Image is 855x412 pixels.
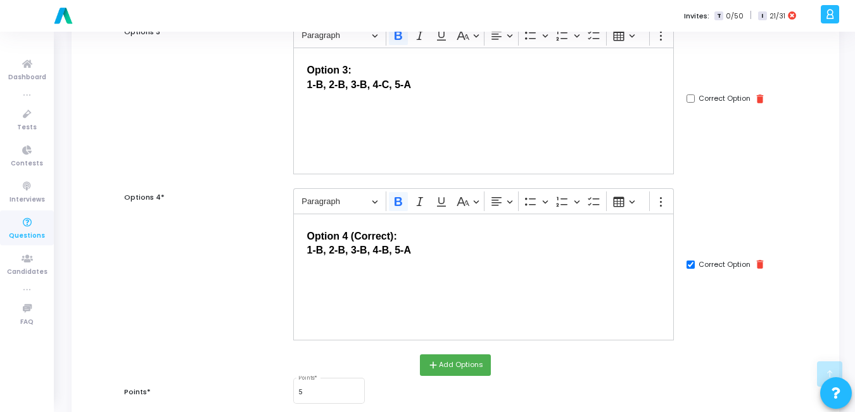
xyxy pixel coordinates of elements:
[750,9,752,22] span: |
[427,359,439,371] i: add
[307,65,351,75] strong: Option 3:
[699,93,750,104] label: Correct Option
[699,259,750,270] label: Correct Option
[726,11,744,22] span: 0/50
[51,3,76,29] img: logo
[7,267,47,278] span: Candidates
[684,11,709,22] label: Invites:
[9,195,45,205] span: Interviews
[758,11,766,21] span: I
[769,11,785,22] span: 21/31
[293,23,674,48] div: Editor toolbar
[420,354,491,376] button: addAdd Options
[11,158,43,169] span: Contests
[17,122,37,133] span: Tests
[754,93,766,105] i: delete
[293,48,674,174] div: Editor editing area: main
[307,231,397,241] strong: Option 4 (Correct):
[296,26,383,46] button: Paragraph
[307,79,411,90] strong: 1-B, 2-B, 3-B, 4-C, 5-A
[20,317,34,328] span: FAQ
[293,214,674,340] div: Editor editing area: main
[307,245,411,255] strong: 1-B, 2-B, 3-B, 4-B, 5-A
[293,188,674,213] div: Editor toolbar
[8,72,46,83] span: Dashboard
[754,259,766,270] i: delete
[301,28,367,43] span: Paragraph
[301,194,367,209] span: Paragraph
[296,191,383,211] button: Paragraph
[9,231,45,241] span: Questions
[124,192,165,203] label: Options 4*
[124,387,151,397] label: Points*
[714,11,723,21] span: T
